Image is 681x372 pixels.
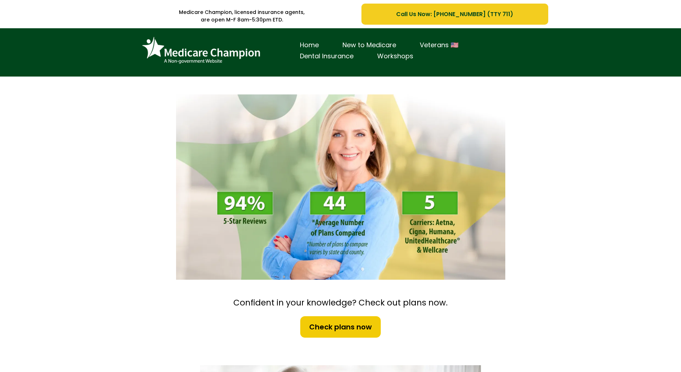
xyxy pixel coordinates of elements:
a: Check plans now [300,315,381,338]
a: Workshops [365,51,425,62]
p: Medicare Champion, licensed insurance agents, [133,9,351,16]
img: Brand Logo [138,34,264,68]
a: Veterans 🇺🇸 [408,40,470,51]
p: are open M-F 8am-5:30pm ETD. [133,16,351,24]
span: Call Us Now: [PHONE_NUMBER] (TTY 711) [396,10,513,19]
a: Dental Insurance [288,51,365,62]
a: New to Medicare [331,40,408,51]
a: Call Us Now: 1-833-823-1990 (TTY 711) [361,4,548,25]
span: Check plans now [309,322,372,332]
a: Home [288,40,331,51]
h2: Confident in your knowledge? Check out plans now. [172,298,509,308]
